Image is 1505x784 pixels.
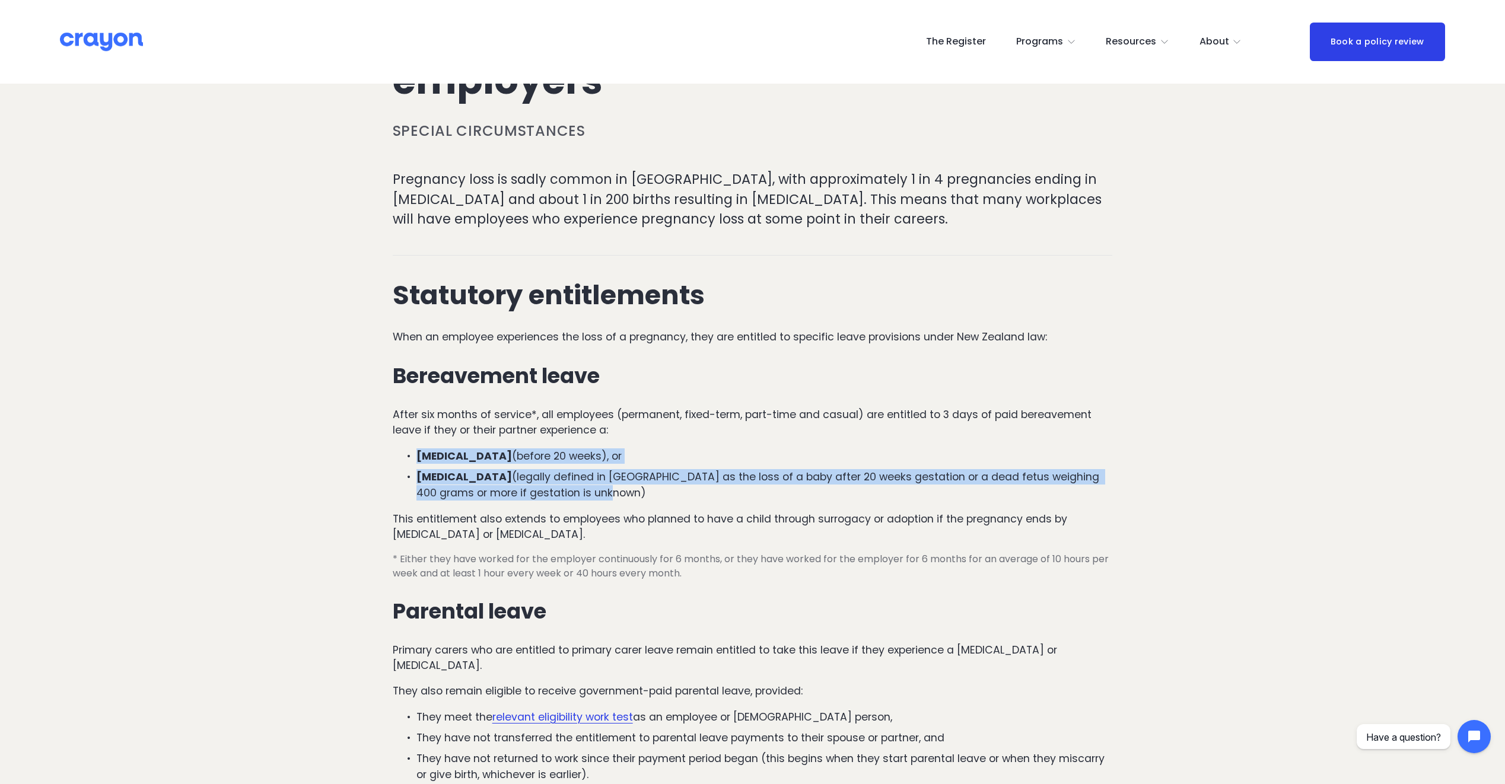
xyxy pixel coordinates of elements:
p: They have not transferred the entitlement to parental leave payments to their spouse or partner, and [416,730,1113,745]
span: Programs [1016,33,1063,50]
p: They meet the as an employee or [DEMOGRAPHIC_DATA] person, [416,709,1113,725]
p: They have not returned to work since their payment period began (this begins when they start pare... [416,751,1113,782]
a: The Register [926,33,986,52]
p: When an employee experiences the loss of a pregnancy, they are entitled to specific leave provisi... [393,329,1113,345]
p: They also remain eligible to receive government-paid parental leave, provided: [393,683,1113,699]
a: relevant eligibility work test [492,710,633,724]
p: This entitlement also extends to employees who planned to have a child through surrogacy or adopt... [393,511,1113,543]
span: Resources [1106,33,1156,50]
p: * Either they have worked for the employer continuously for 6 months, or they have worked for the... [393,552,1113,581]
p: (before 20 weeks), or [416,448,1113,464]
p: Primary carers who are entitled to primary carer leave remain entitled to take this leave if they... [393,642,1113,674]
a: folder dropdown [1106,33,1169,52]
a: folder dropdown [1199,33,1242,52]
strong: [MEDICAL_DATA] [416,470,512,484]
strong: [MEDICAL_DATA] [416,449,512,463]
img: Crayon [60,31,143,52]
a: folder dropdown [1016,33,1076,52]
strong: Statutory entitlements [393,276,705,314]
a: Special circumstances [393,121,586,141]
a: Book a policy review [1310,23,1445,61]
p: After six months of service*, all employees (permanent, fixed-term, part-time and casual) are ent... [393,407,1113,438]
p: (legally defined in [GEOGRAPHIC_DATA] as the loss of a baby after 20 weeks gestation or a dead fe... [416,469,1113,501]
strong: Parental leave [393,597,546,626]
span: About [1199,33,1229,50]
p: Pregnancy loss is sadly common in [GEOGRAPHIC_DATA], with approximately 1 in 4 pregnancies ending... [393,170,1113,230]
strong: Bereavement leave [393,361,600,390]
